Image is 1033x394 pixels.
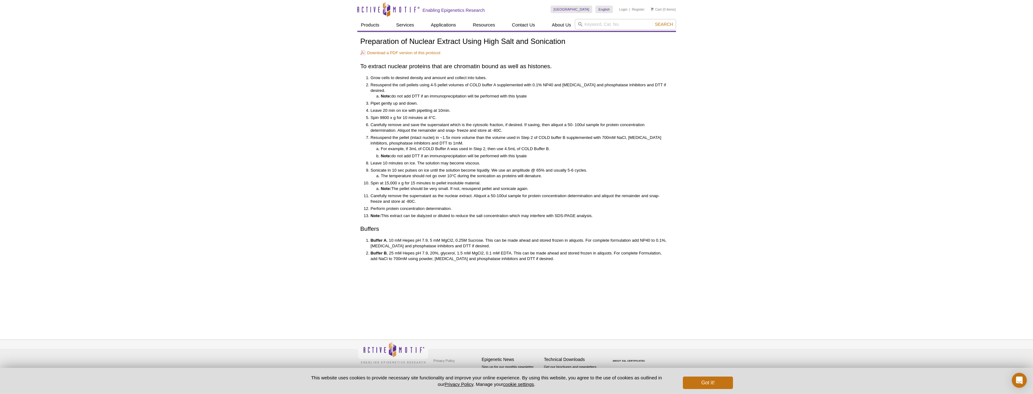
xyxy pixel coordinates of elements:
[427,19,460,31] a: Applications
[371,180,667,192] li: Spin at 15,000 x g for 15 minutes to pellet insoluble material.
[371,101,667,106] li: Pipet gently up and down.
[575,19,676,30] input: Keyword, Cat. No.
[381,153,667,159] li: do not add DTT if an immunoprecipitation will be performed with this lysate
[595,6,613,13] a: English
[371,206,667,211] li: Perform protein concentration determination.
[381,154,392,158] strong: Note:
[503,382,534,387] button: cookie settings
[482,364,541,386] p: Sign up for our monthly newsletter highlighting recent publications in the field of epigenetics.
[371,122,667,133] li: Carefully remove and save the supernatant which is the cytosolic fraction, if desired. If saving,...
[613,360,645,362] a: ABOUT SSL CERTIFICATES
[551,6,593,13] a: [GEOGRAPHIC_DATA]
[482,357,541,362] h4: Epigenetic News
[371,213,667,219] li: This extract can be dialyzed or diluted to reduce the salt concentration which may interfere with...
[371,193,667,204] li: Carefully remove the supernatant as the nuclear extract. Aliquot a 50-100ul sample for protein co...
[548,19,575,31] a: About Us
[381,173,667,179] li: The temperature should not go over 10°C during the sonication as proteins will denature.
[371,82,667,99] li: Resuspend the cell pellets using 4-5 pellet volumes of COLD buffer A supplemented with 0.1% NP40 ...
[606,351,653,364] table: Click to Verify - This site chose Symantec SSL for secure e-commerce and confidential communicati...
[371,250,667,262] li: , 25 mM Hepes pH 7.9, 20%, glycerol, 1.5 mM MgCl2, 0.1 mM EDTA. This can be made ahead and stored...
[651,6,676,13] li: (0 items)
[544,364,603,380] p: Get our brochures and newsletters, or request them by mail.
[371,75,667,81] li: Grow cells to desired density and amount and collect into tubes.
[683,377,733,389] button: Got it!
[381,146,667,152] li: For example, if 3mL of COLD Buffer A was used in Step 2, then use 4.5mL of COLD Buffer B.
[619,7,627,12] a: Login
[653,21,675,27] button: Search
[360,37,673,46] h1: Preparation of Nuclear Extract Using High Salt and Sonication
[371,135,667,159] li: Resuspend the pellet (intact nuclei) in ~1.5x more volume than the volume used in Step 2 of COLD ...
[469,19,499,31] a: Resources
[392,19,418,31] a: Services
[632,7,645,12] a: Register
[381,93,667,99] li: do not add DTT if an immunoprecipitation will be performed with this lysate
[381,94,392,98] strong: Note:
[371,251,387,255] strong: Buffer B
[300,374,673,387] p: This website uses cookies to provide necessary site functionality and improve your online experie...
[381,186,667,192] li: The pellet should be very small. If not, resuspend pellet and sonicate again.
[508,19,539,31] a: Contact Us
[371,108,667,113] li: Leave 20 min on ice with pipetting at 10min.
[357,19,383,31] a: Products
[423,7,485,13] h2: Enabling Epigenetics Research
[629,6,630,13] li: |
[381,186,392,191] strong: Note:
[371,168,667,179] li: Sonicate in 10 sec pulses on ice until the solution become liquidly. We use an amplitude @ 65% an...
[371,115,667,121] li: Spin 9800 x g for 10 minutes at 4°C.
[651,7,662,12] a: Cart
[651,7,654,11] img: Your Cart
[432,365,465,375] a: Terms & Conditions
[371,238,667,249] li: , 10 mM Hepes pH 7.9, 5 mM MgCl2, 0.25M Sucrose. This can be made ahead and stored frozen in aliq...
[371,160,667,166] li: Leave 10 minutes on ice. The solution may become viscous.
[360,50,440,56] a: Download a PDF version of this protocol
[1012,373,1027,388] div: Open Intercom Messenger
[432,356,456,365] a: Privacy Policy
[371,213,381,218] strong: Note:
[360,225,673,233] h2: Buffers
[371,238,387,243] strong: Buffer A
[360,62,673,70] h2: To extract nuclear proteins that are chromatin bound as well as histones.
[444,382,473,387] a: Privacy Policy
[544,357,603,362] h4: Technical Downloads
[357,340,429,365] img: Active Motif,
[655,22,673,27] span: Search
